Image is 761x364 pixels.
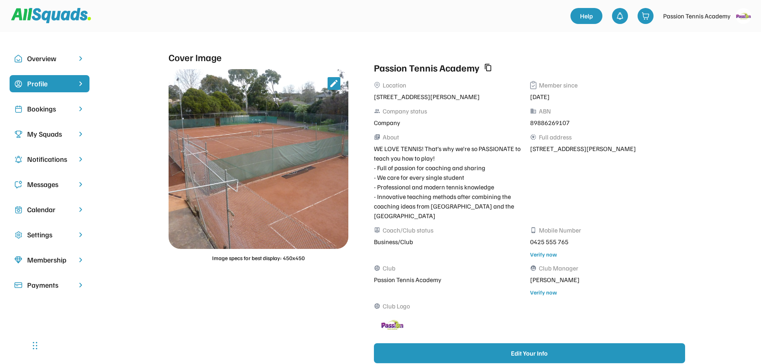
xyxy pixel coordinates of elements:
[77,130,85,138] img: chevron-right.svg
[14,181,22,189] img: Icon%20copy%205.svg
[27,78,72,89] div: Profile
[14,231,22,239] img: Icon%20copy%2016.svg
[374,343,685,363] button: Edit Your Info
[383,263,395,273] div: Club
[14,256,22,264] img: Icon%20copy%208.svg
[14,55,22,63] img: Icon%20copy%2010.svg
[374,303,380,309] button: sports_volleyball
[77,55,85,62] img: chevron-right.svg
[27,229,72,240] div: Settings
[374,237,525,247] div: Business/Club
[530,275,682,284] div: [PERSON_NAME]
[77,206,85,213] img: chevron-right.svg
[374,275,525,284] div: Passion Tennis Academy
[530,288,557,296] div: Verify now
[663,11,731,21] div: Passion Tennis Academy
[27,103,72,114] div: Bookings
[735,8,751,24] img: logo_square.gif
[383,301,410,311] div: Club Logo
[212,254,305,262] div: Image specs for best display: 450x450
[539,225,581,235] div: Mobile Number
[14,155,22,163] img: Icon%20copy%204.svg
[380,313,404,337] img: logo_square.gif
[11,8,91,23] img: Squad%20Logo.svg
[530,108,536,114] button: business
[616,12,624,20] img: bell-03%20%281%29.svg
[77,181,85,188] img: chevron-right.svg
[570,8,602,24] a: Help
[14,130,22,138] img: Icon%20copy%203.svg
[530,118,682,127] div: 89886269107
[27,179,72,190] div: Messages
[374,134,380,140] button: library_books
[539,80,578,90] div: Member since
[77,80,85,88] img: chevron-right%20copy%203.svg
[77,256,85,264] img: chevron-right.svg
[77,231,85,239] img: chevron-right.svg
[27,255,72,265] div: Membership
[77,105,85,113] img: chevron-right.svg
[530,92,682,101] div: [DATE]
[530,134,536,140] button: share_location
[530,265,536,271] button: supervised_user_circle
[530,227,536,233] button: phone_android
[374,118,525,127] div: Company
[27,204,72,215] div: Calendar
[14,80,22,88] img: Icon%20copy%2015.svg
[14,206,22,214] img: Icon%20copy%207.svg
[642,12,650,20] img: shopping-cart-01%20%281%29.svg
[77,155,85,163] img: chevron-right.svg
[530,144,682,153] div: [STREET_ADDRESS][PERSON_NAME]
[530,250,557,259] div: Verify now
[374,227,380,233] button: person_pin
[383,132,399,142] div: About
[530,81,536,89] img: Vector%2013.svg
[383,225,433,235] div: Coach/Club status
[374,82,380,88] img: Vector%2011.svg
[27,154,72,165] div: Notifications
[374,92,525,101] div: [STREET_ADDRESS][PERSON_NAME]
[374,265,380,271] button: sports_volleyball
[383,106,427,116] div: Company status
[27,53,72,64] div: Overview
[383,80,406,90] div: Location
[374,60,479,75] div: Passion Tennis Academy
[539,263,578,273] div: Club Manager
[27,129,72,139] div: My Squads
[374,108,380,114] button: people
[14,105,22,113] img: Icon%20copy%202.svg
[539,106,551,116] div: ABN
[530,237,682,247] div: 0425 555 765
[539,132,572,142] div: Full address
[169,50,222,64] div: Cover Image
[374,144,525,221] div: WE LOVE TENNIS! That’s why we're so PASSIONATE to teach you how to play! - Full of passion for co...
